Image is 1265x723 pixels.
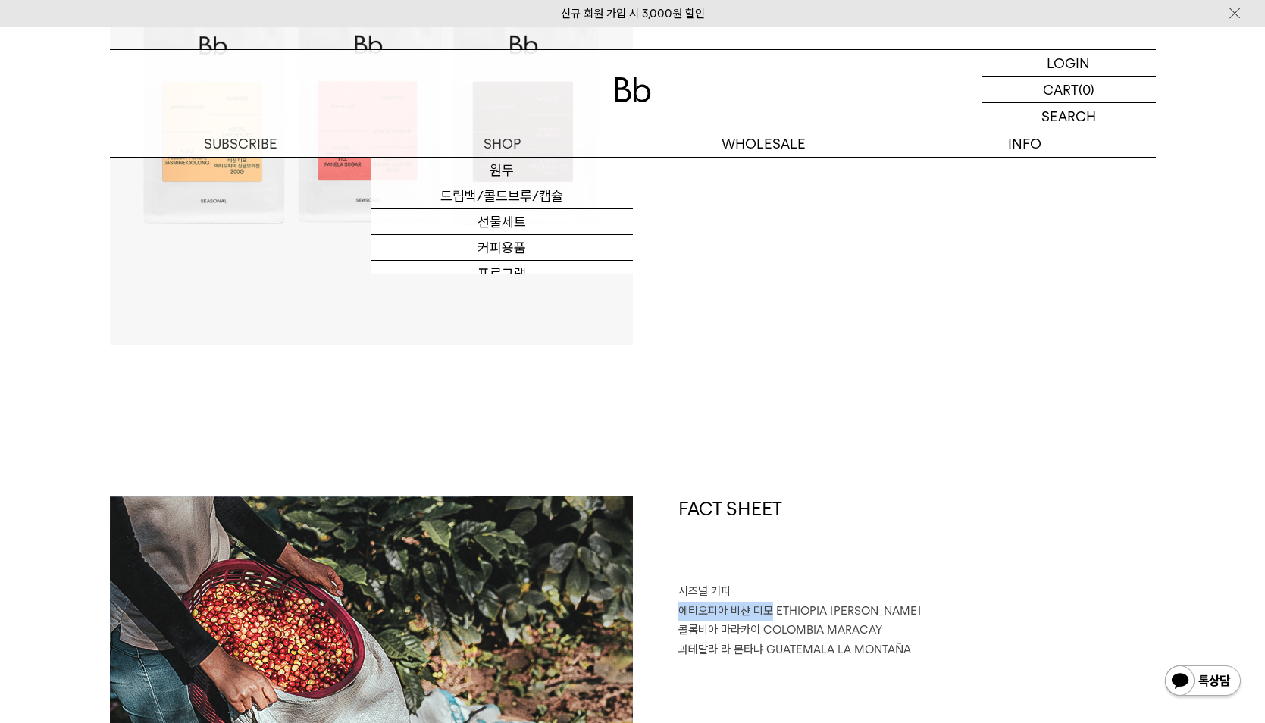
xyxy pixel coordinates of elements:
[561,7,705,20] a: 신규 회원 가입 시 3,000원 할인
[1041,103,1096,130] p: SEARCH
[1043,77,1079,102] p: CART
[678,643,763,656] span: 과테말라 라 몬타냐
[678,496,1156,583] h1: FACT SHEET
[371,158,633,183] a: 원두
[982,77,1156,103] a: CART (0)
[371,183,633,209] a: 드립백/콜드브루/캡슐
[766,643,911,656] span: GUATEMALA LA MONTAÑA
[678,604,773,618] span: 에티오피아 비샨 디모
[1163,664,1242,700] img: 카카오톡 채널 1:1 채팅 버튼
[894,130,1156,157] p: INFO
[1079,77,1094,102] p: (0)
[371,209,633,235] a: 선물세트
[982,50,1156,77] a: LOGIN
[678,584,731,598] span: 시즈널 커피
[371,235,633,261] a: 커피용품
[678,623,760,637] span: 콜롬비아 마라카이
[776,604,921,618] span: ETHIOPIA [PERSON_NAME]
[1047,50,1090,76] p: LOGIN
[371,261,633,286] a: 프로그램
[110,130,371,157] a: SUBSCRIBE
[371,130,633,157] a: SHOP
[615,77,651,102] img: 로고
[763,623,882,637] span: COLOMBIA MARACAY
[633,130,894,157] p: WHOLESALE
